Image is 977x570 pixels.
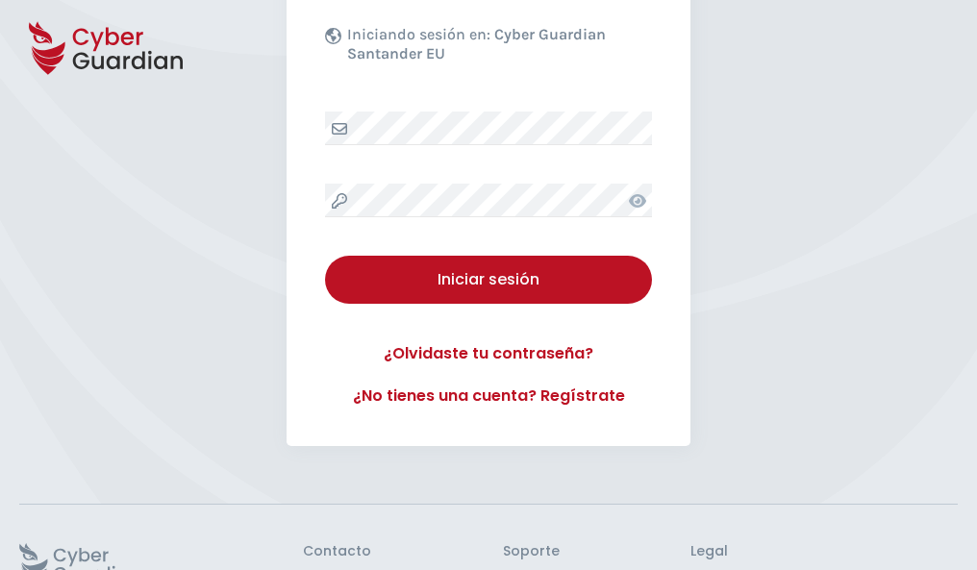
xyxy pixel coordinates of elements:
h3: Contacto [303,543,371,560]
div: Iniciar sesión [339,268,638,291]
h3: Soporte [503,543,560,560]
button: Iniciar sesión [325,256,652,304]
h3: Legal [690,543,958,560]
a: ¿Olvidaste tu contraseña? [325,342,652,365]
a: ¿No tienes una cuenta? Regístrate [325,384,652,408]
